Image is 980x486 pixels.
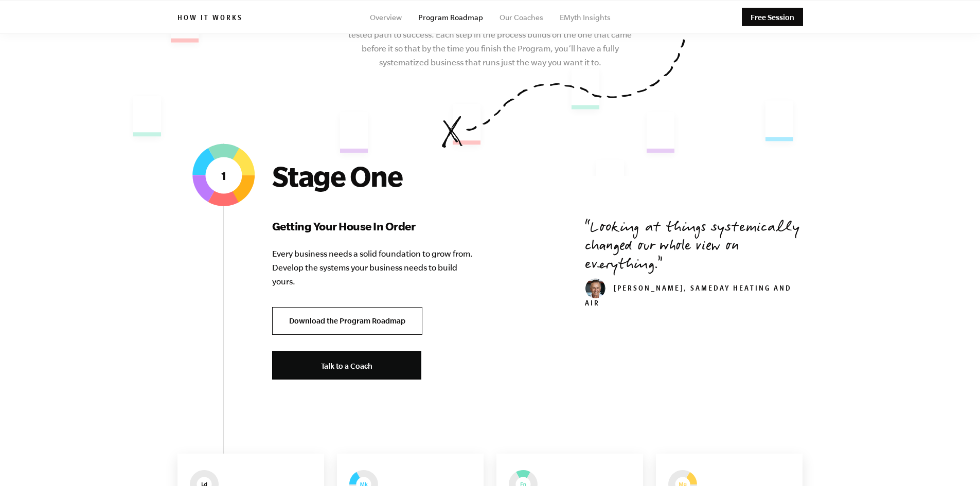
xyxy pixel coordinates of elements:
a: Overview [370,13,402,22]
a: Program Roadmap [418,13,483,22]
p: Every business needs a solid foundation to grow from. Develop the systems your business needs to ... [272,247,478,289]
a: EMyth Insights [560,13,611,22]
cite: [PERSON_NAME], SameDay Heating and Air [585,285,792,309]
a: Talk to a Coach [272,351,421,380]
h3: Getting Your House In Order [272,218,478,235]
p: Looking at things systemically changed our whole view on everything. [585,220,803,275]
span: Talk to a Coach [321,362,372,370]
iframe: Chat Widget [929,437,980,486]
a: Our Coaches [500,13,543,22]
a: Download the Program Roadmap [272,307,422,335]
a: Free Session [742,8,803,26]
h6: How it works [177,14,243,24]
h2: Stage One [272,159,478,192]
img: don_weaver_head_small [585,278,605,299]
